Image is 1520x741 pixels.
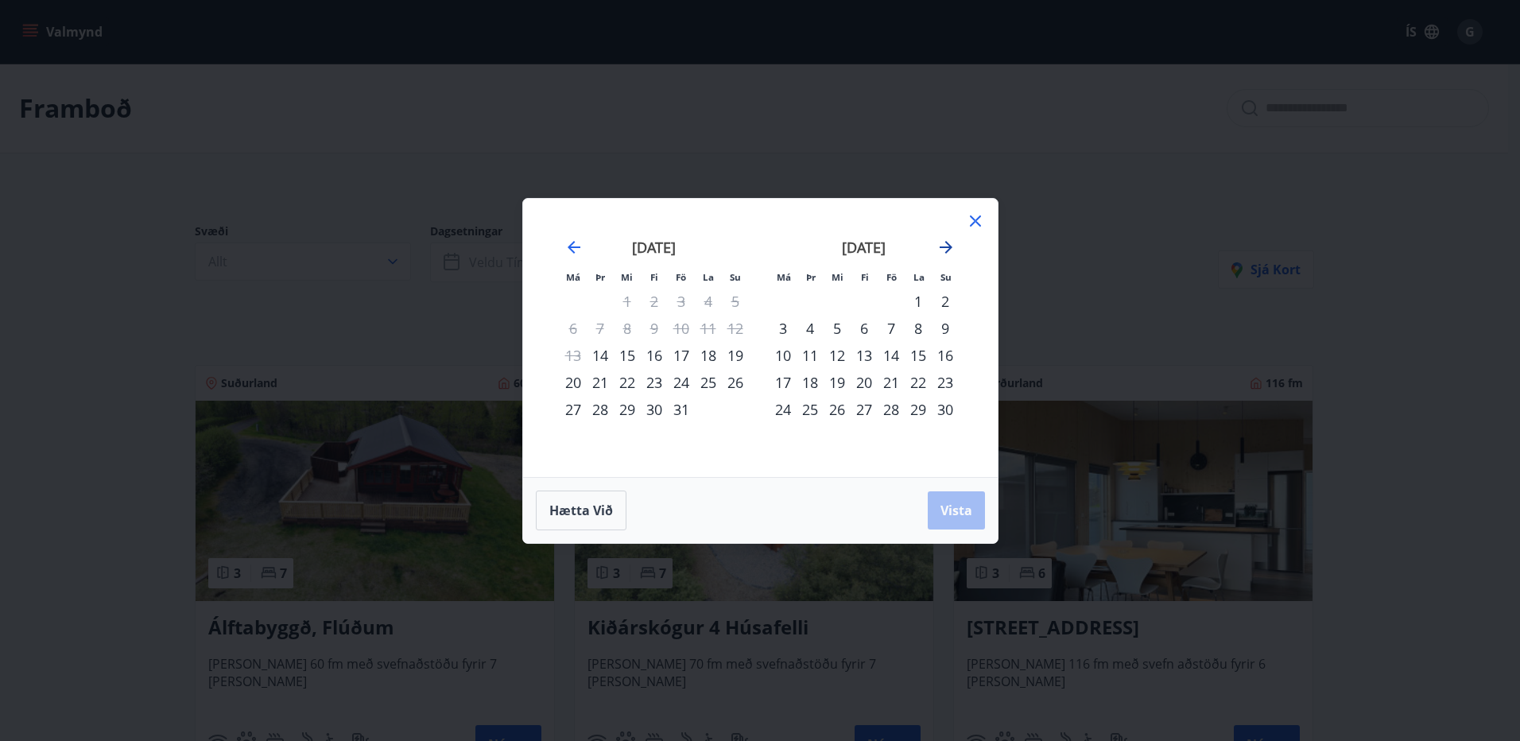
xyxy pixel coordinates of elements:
td: Choose föstudagur, 28. nóvember 2025 as your check-in date. It’s available. [878,396,905,423]
td: Not available. föstudagur, 3. október 2025 [668,288,695,315]
small: Má [777,271,791,283]
small: Mi [621,271,633,283]
td: Choose föstudagur, 31. október 2025 as your check-in date. It’s available. [668,396,695,423]
small: Má [566,271,580,283]
div: 17 [668,342,695,369]
td: Choose miðvikudagur, 5. nóvember 2025 as your check-in date. It’s available. [824,315,851,342]
div: 13 [851,342,878,369]
div: 17 [770,369,797,396]
small: Fö [886,271,897,283]
div: 21 [878,369,905,396]
div: 6 [851,315,878,342]
td: Not available. sunnudagur, 12. október 2025 [722,315,749,342]
td: Choose sunnudagur, 16. nóvember 2025 as your check-in date. It’s available. [932,342,959,369]
td: Choose þriðjudagur, 14. október 2025 as your check-in date. It’s available. [587,342,614,369]
td: Choose mánudagur, 3. nóvember 2025 as your check-in date. It’s available. [770,315,797,342]
strong: [DATE] [632,238,676,257]
div: Calendar [542,218,979,458]
div: 29 [905,396,932,423]
div: 4 [797,315,824,342]
small: La [703,271,714,283]
div: 10 [770,342,797,369]
span: Hætta við [549,502,613,519]
div: 9 [932,315,959,342]
td: Not available. mánudagur, 13. október 2025 [560,342,587,369]
div: 14 [587,342,614,369]
div: 15 [614,342,641,369]
td: Choose föstudagur, 24. október 2025 as your check-in date. It’s available. [668,369,695,396]
td: Choose fimmtudagur, 30. október 2025 as your check-in date. It’s available. [641,396,668,423]
td: Not available. sunnudagur, 5. október 2025 [722,288,749,315]
td: Choose þriðjudagur, 21. október 2025 as your check-in date. It’s available. [587,369,614,396]
td: Not available. miðvikudagur, 1. október 2025 [614,288,641,315]
td: Not available. miðvikudagur, 8. október 2025 [614,315,641,342]
td: Choose mánudagur, 27. október 2025 as your check-in date. It’s available. [560,396,587,423]
div: 31 [668,396,695,423]
div: 14 [878,342,905,369]
small: Su [730,271,741,283]
small: Su [940,271,952,283]
td: Choose laugardagur, 8. nóvember 2025 as your check-in date. It’s available. [905,315,932,342]
td: Choose miðvikudagur, 22. október 2025 as your check-in date. It’s available. [614,369,641,396]
td: Choose laugardagur, 15. nóvember 2025 as your check-in date. It’s available. [905,342,932,369]
td: Choose laugardagur, 29. nóvember 2025 as your check-in date. It’s available. [905,396,932,423]
td: Choose miðvikudagur, 29. október 2025 as your check-in date. It’s available. [614,396,641,423]
div: 27 [560,396,587,423]
div: 3 [770,315,797,342]
td: Choose þriðjudagur, 11. nóvember 2025 as your check-in date. It’s available. [797,342,824,369]
div: 28 [878,396,905,423]
div: 19 [722,342,749,369]
div: 26 [722,369,749,396]
td: Choose mánudagur, 20. október 2025 as your check-in date. It’s available. [560,369,587,396]
div: 16 [641,342,668,369]
td: Choose föstudagur, 21. nóvember 2025 as your check-in date. It’s available. [878,369,905,396]
td: Choose fimmtudagur, 23. október 2025 as your check-in date. It’s available. [641,369,668,396]
td: Not available. föstudagur, 10. október 2025 [668,315,695,342]
small: Þr [595,271,605,283]
div: 1 [905,288,932,315]
div: 2 [932,288,959,315]
div: 20 [851,369,878,396]
div: 22 [905,369,932,396]
td: Choose miðvikudagur, 15. október 2025 as your check-in date. It’s available. [614,342,641,369]
td: Not available. fimmtudagur, 9. október 2025 [641,315,668,342]
div: 18 [695,342,722,369]
td: Choose mánudagur, 17. nóvember 2025 as your check-in date. It’s available. [770,369,797,396]
div: 20 [560,369,587,396]
td: Not available. laugardagur, 4. október 2025 [695,288,722,315]
div: 25 [797,396,824,423]
td: Not available. þriðjudagur, 7. október 2025 [587,315,614,342]
td: Choose sunnudagur, 19. október 2025 as your check-in date. It’s available. [722,342,749,369]
td: Choose sunnudagur, 23. nóvember 2025 as your check-in date. It’s available. [932,369,959,396]
div: 21 [587,369,614,396]
td: Choose mánudagur, 24. nóvember 2025 as your check-in date. It’s available. [770,396,797,423]
td: Choose sunnudagur, 26. október 2025 as your check-in date. It’s available. [722,369,749,396]
td: Choose laugardagur, 22. nóvember 2025 as your check-in date. It’s available. [905,369,932,396]
td: Choose fimmtudagur, 13. nóvember 2025 as your check-in date. It’s available. [851,342,878,369]
td: Choose þriðjudagur, 25. nóvember 2025 as your check-in date. It’s available. [797,396,824,423]
td: Not available. laugardagur, 11. október 2025 [695,315,722,342]
div: 23 [641,369,668,396]
td: Choose sunnudagur, 9. nóvember 2025 as your check-in date. It’s available. [932,315,959,342]
div: 11 [797,342,824,369]
div: 28 [587,396,614,423]
div: 30 [932,396,959,423]
td: Not available. fimmtudagur, 2. október 2025 [641,288,668,315]
div: 25 [695,369,722,396]
div: 24 [668,369,695,396]
td: Choose fimmtudagur, 6. nóvember 2025 as your check-in date. It’s available. [851,315,878,342]
td: Choose miðvikudagur, 26. nóvember 2025 as your check-in date. It’s available. [824,396,851,423]
div: 26 [824,396,851,423]
strong: [DATE] [842,238,886,257]
div: 19 [824,369,851,396]
button: Hætta við [536,491,626,530]
div: 29 [614,396,641,423]
div: Move backward to switch to the previous month. [564,238,584,257]
td: Choose laugardagur, 18. október 2025 as your check-in date. It’s available. [695,342,722,369]
td: Choose miðvikudagur, 19. nóvember 2025 as your check-in date. It’s available. [824,369,851,396]
div: 16 [932,342,959,369]
div: 23 [932,369,959,396]
small: Fi [861,271,869,283]
small: Þr [806,271,816,283]
td: Choose laugardagur, 1. nóvember 2025 as your check-in date. It’s available. [905,288,932,315]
